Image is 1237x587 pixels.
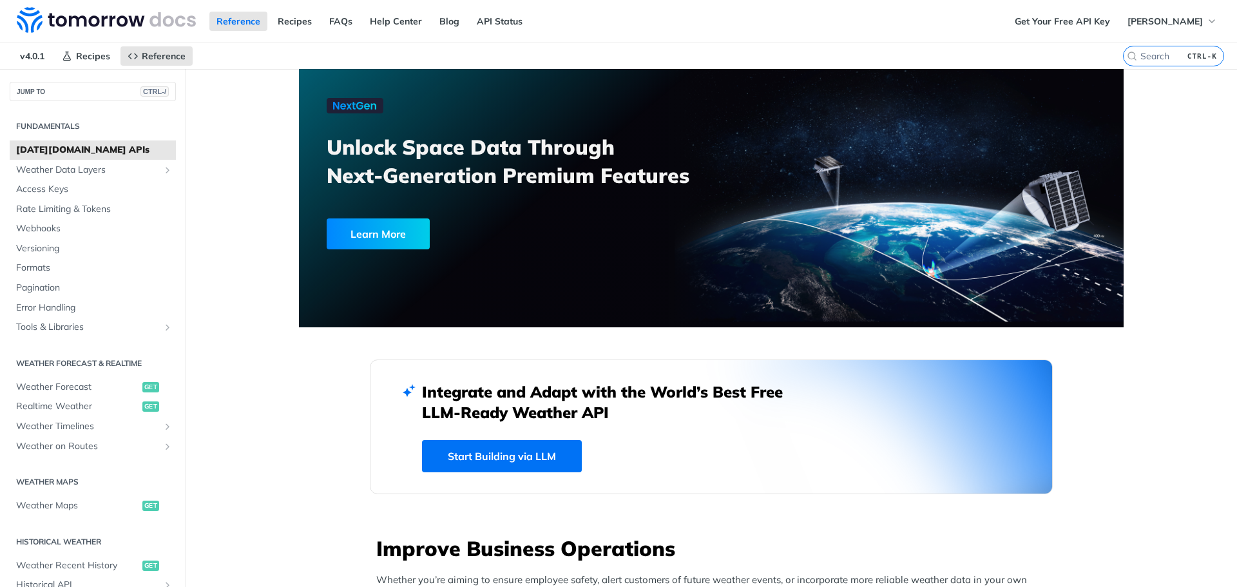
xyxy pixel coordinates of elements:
span: Versioning [16,242,173,255]
img: NextGen [327,98,383,113]
a: Reference [209,12,267,31]
a: Learn More [327,218,646,249]
a: Formats [10,258,176,278]
a: Weather Mapsget [10,496,176,515]
h2: Historical Weather [10,536,176,548]
button: Show subpages for Tools & Libraries [162,322,173,332]
span: Rate Limiting & Tokens [16,203,173,216]
kbd: CTRL-K [1184,50,1220,63]
a: Webhooks [10,219,176,238]
span: Error Handling [16,302,173,314]
a: Versioning [10,239,176,258]
h2: Integrate and Adapt with the World’s Best Free LLM-Ready Weather API [422,381,802,423]
span: Weather on Routes [16,440,159,453]
a: [DATE][DOMAIN_NAME] APIs [10,140,176,160]
a: Error Handling [10,298,176,318]
a: Pagination [10,278,176,298]
a: FAQs [322,12,360,31]
span: [DATE][DOMAIN_NAME] APIs [16,144,173,157]
span: Weather Timelines [16,420,159,433]
span: CTRL-/ [140,86,169,97]
a: Weather on RoutesShow subpages for Weather on Routes [10,437,176,456]
a: Realtime Weatherget [10,397,176,416]
span: Pagination [16,282,173,294]
a: Access Keys [10,180,176,199]
span: get [142,382,159,392]
h2: Weather Forecast & realtime [10,358,176,369]
button: Show subpages for Weather Timelines [162,421,173,432]
span: Access Keys [16,183,173,196]
button: [PERSON_NAME] [1120,12,1224,31]
a: Start Building via LLM [422,440,582,472]
span: get [142,401,159,412]
a: API Status [470,12,530,31]
span: Weather Recent History [16,559,139,572]
span: Weather Forecast [16,381,139,394]
a: Recipes [55,46,117,66]
a: Reference [120,46,193,66]
span: Reference [142,50,186,62]
span: Weather Maps [16,499,139,512]
button: Show subpages for Weather Data Layers [162,165,173,175]
span: get [142,561,159,571]
a: Weather Recent Historyget [10,556,176,575]
a: Help Center [363,12,429,31]
span: Recipes [76,50,110,62]
svg: Search [1127,51,1137,61]
a: Tools & LibrariesShow subpages for Tools & Libraries [10,318,176,337]
span: Formats [16,262,173,274]
a: Get Your Free API Key [1008,12,1117,31]
span: [PERSON_NAME] [1127,15,1203,27]
h2: Fundamentals [10,120,176,132]
div: Learn More [327,218,430,249]
span: Tools & Libraries [16,321,159,334]
a: Weather Forecastget [10,378,176,397]
a: Weather Data LayersShow subpages for Weather Data Layers [10,160,176,180]
a: Blog [432,12,466,31]
h3: Improve Business Operations [376,534,1053,563]
span: v4.0.1 [13,46,52,66]
span: Weather Data Layers [16,164,159,177]
button: JUMP TOCTRL-/ [10,82,176,101]
span: Realtime Weather [16,400,139,413]
a: Recipes [271,12,319,31]
h2: Weather Maps [10,476,176,488]
h3: Unlock Space Data Through Next-Generation Premium Features [327,133,725,189]
span: Webhooks [16,222,173,235]
span: get [142,501,159,511]
a: Weather TimelinesShow subpages for Weather Timelines [10,417,176,436]
a: Rate Limiting & Tokens [10,200,176,219]
button: Show subpages for Weather on Routes [162,441,173,452]
img: Tomorrow.io Weather API Docs [17,7,196,33]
